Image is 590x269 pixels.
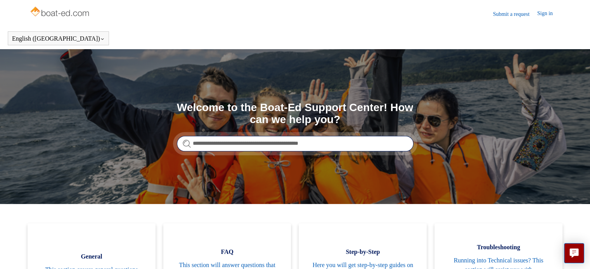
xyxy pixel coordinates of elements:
input: Search [177,136,414,151]
button: Live chat [564,243,584,263]
span: Troubleshooting [446,243,551,252]
h1: Welcome to the Boat-Ed Support Center! How can we help you? [177,102,414,126]
span: FAQ [175,247,280,257]
img: Boat-Ed Help Center home page [29,5,91,20]
a: Sign in [537,9,561,19]
span: Step-by-Step [310,247,415,257]
button: English ([GEOGRAPHIC_DATA]) [12,35,105,42]
a: Submit a request [493,10,537,18]
span: General [39,252,144,261]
